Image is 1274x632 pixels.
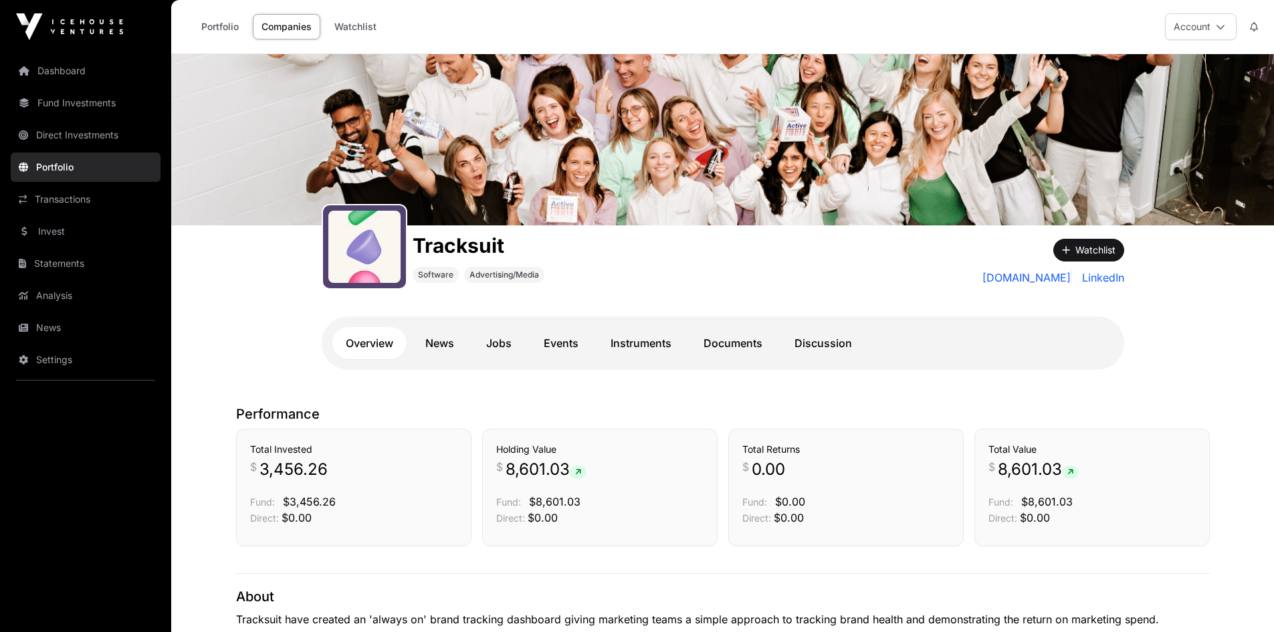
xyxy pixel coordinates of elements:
span: Fund: [496,496,521,508]
a: Events [530,327,592,359]
img: Tracksuit [171,54,1274,225]
a: Overview [332,327,407,359]
a: Documents [690,327,776,359]
button: Account [1165,13,1237,40]
a: News [412,327,467,359]
a: Watchlist [326,14,385,39]
a: [DOMAIN_NAME] [982,270,1071,286]
a: Direct Investments [11,120,161,150]
a: Portfolio [11,152,161,182]
span: $ [250,459,257,475]
a: Dashboard [11,56,161,86]
img: gotracksuit_logo.jpeg [328,211,401,283]
span: 3,456.26 [259,459,328,480]
h3: Total Value [988,443,1196,456]
a: Jobs [473,327,525,359]
span: $ [742,459,749,475]
span: $0.00 [775,495,805,508]
span: $0.00 [282,511,312,524]
a: Companies [253,14,320,39]
iframe: Chat Widget [1207,568,1274,632]
a: Instruments [597,327,685,359]
a: Transactions [11,185,161,214]
span: Direct: [250,512,279,524]
span: $ [496,459,503,475]
span: Fund: [742,496,767,508]
span: Direct: [742,512,771,524]
h1: Tracksuit [413,233,544,257]
span: $8,601.03 [1021,495,1073,508]
span: Direct: [988,512,1017,524]
h3: Holding Value [496,443,704,456]
span: Direct: [496,512,525,524]
a: Fund Investments [11,88,161,118]
span: 8,601.03 [998,459,1079,480]
a: Statements [11,249,161,278]
span: $0.00 [1020,511,1050,524]
p: About [236,587,1210,606]
span: Fund: [250,496,275,508]
nav: Tabs [332,327,1113,359]
button: Watchlist [1053,239,1124,261]
h3: Total Returns [742,443,950,456]
a: Analysis [11,281,161,310]
span: $ [988,459,995,475]
span: Software [418,270,453,280]
span: Fund: [988,496,1013,508]
span: $0.00 [528,511,558,524]
a: Invest [11,217,161,246]
a: Discussion [781,327,865,359]
a: Portfolio [193,14,247,39]
span: $3,456.26 [283,495,336,508]
span: Advertising/Media [469,270,539,280]
a: Settings [11,345,161,375]
a: News [11,313,161,342]
span: 8,601.03 [506,459,587,480]
p: Tracksuit have created an 'always on' brand tracking dashboard giving marketing teams a simple ap... [236,611,1210,627]
img: Icehouse Ventures Logo [16,13,123,40]
p: Performance [236,405,1210,423]
h3: Total Invested [250,443,457,456]
span: 0.00 [752,459,785,480]
a: LinkedIn [1077,270,1124,286]
span: $8,601.03 [529,495,580,508]
span: $0.00 [774,511,804,524]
